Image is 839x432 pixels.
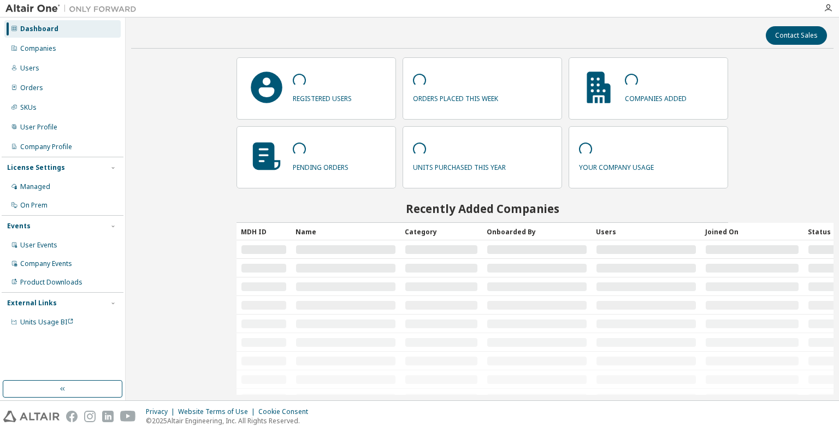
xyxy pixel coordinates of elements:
img: facebook.svg [66,411,78,422]
div: User Events [20,241,57,250]
div: Events [7,222,31,230]
div: Users [20,64,39,73]
div: License Settings [7,163,65,172]
div: External Links [7,299,57,307]
div: Privacy [146,407,178,416]
span: Units Usage BI [20,317,74,327]
div: Dashboard [20,25,58,33]
p: registered users [293,91,352,103]
button: Contact Sales [766,26,827,45]
img: linkedin.svg [102,411,114,422]
div: Users [596,223,696,240]
div: Joined On [705,223,799,240]
div: Managed [20,182,50,191]
p: companies added [625,91,687,103]
div: Website Terms of Use [178,407,258,416]
img: youtube.svg [120,411,136,422]
p: orders placed this week [413,91,498,103]
div: SKUs [20,103,37,112]
div: Onboarded By [487,223,587,240]
div: Category [405,223,478,240]
div: Name [296,223,396,240]
div: MDH ID [241,223,287,240]
div: Product Downloads [20,278,82,287]
p: pending orders [293,159,348,172]
img: Altair One [5,3,142,14]
img: instagram.svg [84,411,96,422]
p: units purchased this year [413,159,506,172]
div: Company Events [20,259,72,268]
p: © 2025 Altair Engineering, Inc. All Rights Reserved. [146,416,315,425]
div: Company Profile [20,143,72,151]
div: Cookie Consent [258,407,315,416]
div: Orders [20,84,43,92]
div: On Prem [20,201,48,210]
div: User Profile [20,123,57,132]
h2: Recently Added Companies [237,202,728,216]
img: altair_logo.svg [3,411,60,422]
p: your company usage [579,159,654,172]
div: Companies [20,44,56,53]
